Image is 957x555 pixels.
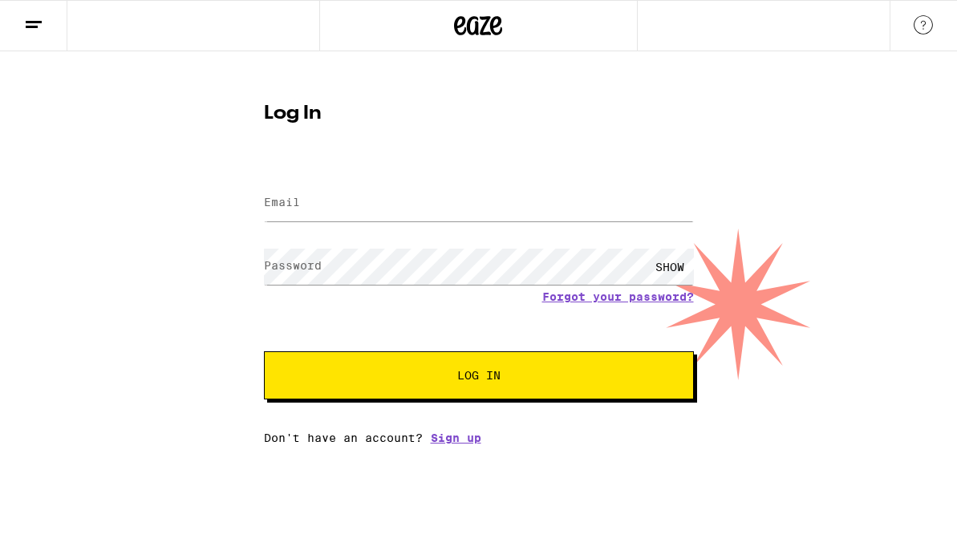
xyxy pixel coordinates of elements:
input: Email [264,185,694,221]
label: Password [264,259,322,272]
h1: Log In [264,104,694,124]
span: Log In [457,370,501,381]
div: Don't have an account? [264,431,694,444]
label: Email [264,196,300,209]
button: Log In [264,351,694,399]
a: Sign up [431,431,481,444]
a: Forgot your password? [542,290,694,303]
div: SHOW [646,249,694,285]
